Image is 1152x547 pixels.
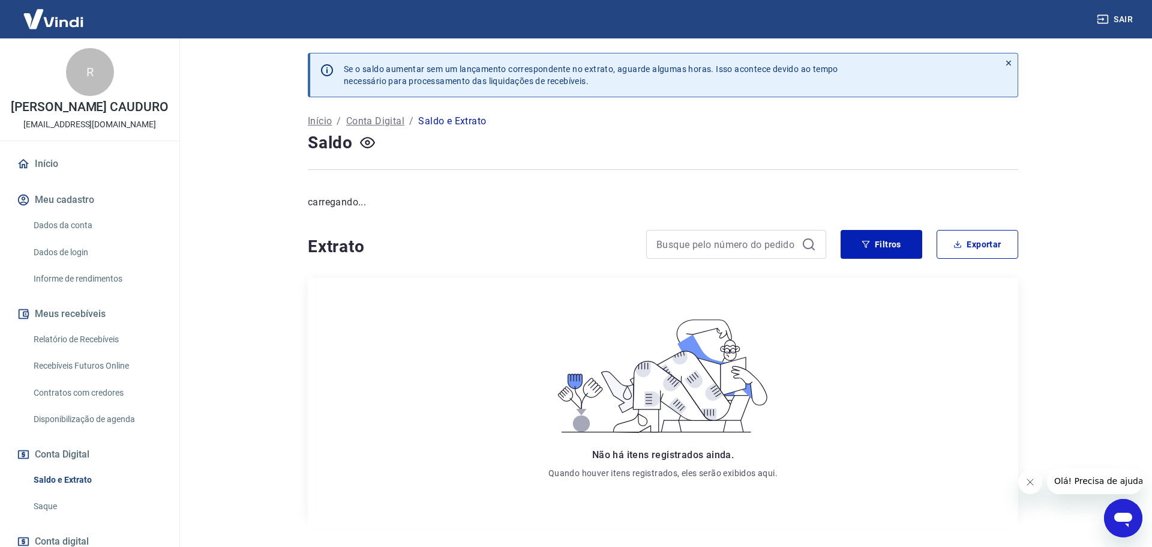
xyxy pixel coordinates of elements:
button: Filtros [841,230,922,259]
iframe: Mensagem da empresa [1047,468,1142,494]
p: Se o saldo aumentar sem um lançamento correspondente no extrato, aguarde algumas horas. Isso acon... [344,63,838,87]
iframe: Fechar mensagem [1018,470,1042,494]
p: carregando... [308,195,1018,210]
iframe: Botão para abrir a janela de mensagens [1104,499,1142,537]
button: Meus recebíveis [14,301,165,327]
a: Saque [29,494,165,519]
a: Dados de login [29,240,165,265]
button: Sair [1094,8,1138,31]
p: Quando houver itens registrados, eles serão exibidos aqui. [548,467,778,479]
a: Informe de rendimentos [29,267,165,291]
button: Conta Digital [14,441,165,468]
p: [EMAIL_ADDRESS][DOMAIN_NAME] [23,118,156,131]
a: Início [308,114,332,128]
p: / [409,114,413,128]
div: R [66,48,114,96]
a: Dados da conta [29,213,165,238]
a: Disponibilização de agenda [29,407,165,432]
p: Saldo e Extrato [418,114,486,128]
a: Saldo e Extrato [29,468,165,492]
a: Contratos com credores [29,381,165,405]
h4: Extrato [308,235,632,259]
button: Exportar [937,230,1018,259]
a: Relatório de Recebíveis [29,327,165,352]
input: Busque pelo número do pedido [656,235,797,253]
span: Olá! Precisa de ajuda? [7,8,101,18]
p: [PERSON_NAME] CAUDURO [11,101,169,113]
button: Meu cadastro [14,187,165,213]
h4: Saldo [308,131,353,155]
a: Início [14,151,165,177]
a: Recebíveis Futuros Online [29,354,165,378]
span: Não há itens registrados ainda. [592,449,734,461]
p: / [337,114,341,128]
a: Conta Digital [346,114,404,128]
img: Vindi [14,1,92,37]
